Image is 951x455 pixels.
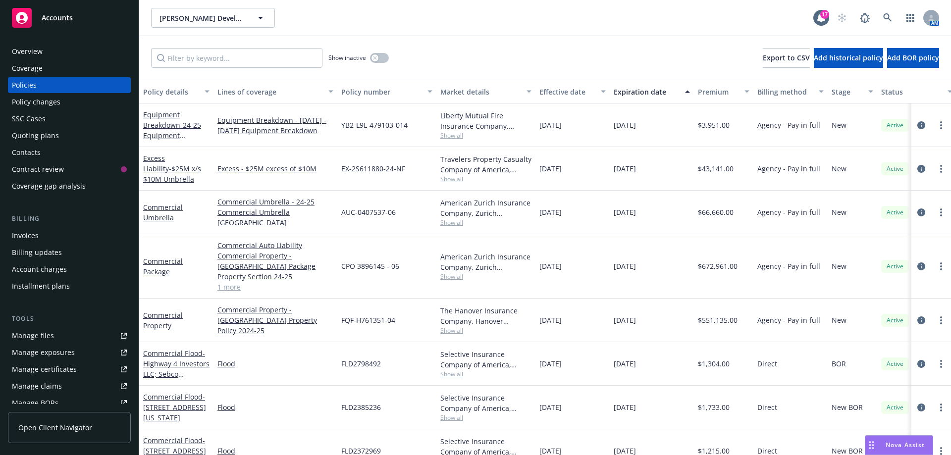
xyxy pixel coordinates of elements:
[757,402,777,412] span: Direct
[832,163,846,174] span: New
[698,315,738,325] span: $551,135.00
[8,77,131,93] a: Policies
[887,48,939,68] button: Add BOR policy
[865,436,878,455] div: Drag to move
[8,345,131,360] a: Manage exposures
[915,206,927,218] a: circleInformation
[832,120,846,130] span: New
[12,77,37,93] div: Policies
[539,120,562,130] span: [DATE]
[217,282,333,292] a: 1 more
[8,228,131,244] a: Invoices
[885,208,905,217] span: Active
[881,87,942,97] div: Status
[698,402,730,412] span: $1,733.00
[440,413,531,422] span: Show all
[935,260,947,272] a: more
[440,252,531,272] div: American Zurich Insurance Company, Zurich Insurance Group
[885,262,905,271] span: Active
[763,48,810,68] button: Export to CSV
[935,314,947,326] a: more
[440,87,521,97] div: Market details
[143,256,183,276] a: Commercial Package
[42,14,73,22] span: Accounts
[12,361,77,377] div: Manage certificates
[820,10,829,19] div: 17
[217,304,333,336] a: Commercial Property - [GEOGRAPHIC_DATA] Property Policy 2024-25
[12,378,62,394] div: Manage claims
[8,378,131,394] a: Manage claims
[832,87,862,97] div: Stage
[8,361,131,377] a: Manage certificates
[614,163,636,174] span: [DATE]
[12,178,86,194] div: Coverage gap analysis
[698,120,730,130] span: $3,951.00
[440,218,531,227] span: Show all
[12,245,62,260] div: Billing updates
[832,207,846,217] span: New
[151,8,275,28] button: [PERSON_NAME] Development Company LLC
[440,393,531,413] div: Selective Insurance Company of America, Selective Insurance Group
[159,13,245,23] span: [PERSON_NAME] Development Company LLC
[935,402,947,413] a: more
[12,94,60,110] div: Policy changes
[440,154,531,175] div: Travelers Property Casualty Company of America, Travelers Insurance
[935,358,947,370] a: more
[8,245,131,260] a: Billing updates
[12,128,59,144] div: Quoting plans
[328,53,366,62] span: Show inactive
[885,164,905,173] span: Active
[614,315,636,325] span: [DATE]
[757,261,820,271] span: Agency - Pay in full
[217,358,333,369] a: Flood
[12,228,39,244] div: Invoices
[8,60,131,76] a: Coverage
[8,44,131,59] a: Overview
[8,278,131,294] a: Installment plans
[8,94,131,110] a: Policy changes
[341,120,408,130] span: YB2-L9L-479103-014
[12,145,41,160] div: Contacts
[698,358,730,369] span: $1,304.00
[614,87,679,97] div: Expiration date
[217,197,333,228] a: Commercial Umbrella - 24-25 Commercial Umbrella [GEOGRAPHIC_DATA]
[915,402,927,413] a: circleInformation
[8,395,131,411] a: Manage BORs
[143,392,206,422] span: - [STREET_ADDRESS][US_STATE]
[143,202,183,222] a: Commercial Umbrella
[341,261,399,271] span: CPO 3896145 - 06
[440,131,531,140] span: Show all
[217,163,333,174] a: Excess - $25M excess of $10M
[698,87,739,97] div: Premium
[694,80,753,103] button: Premium
[18,422,92,433] span: Open Client Navigator
[757,315,820,325] span: Agency - Pay in full
[12,60,43,76] div: Coverage
[539,315,562,325] span: [DATE]
[539,402,562,412] span: [DATE]
[341,402,381,412] span: FLD2385236
[151,48,322,68] input: Filter by keyword...
[935,119,947,131] a: more
[757,207,820,217] span: Agency - Pay in full
[915,358,927,370] a: circleInformation
[8,4,131,32] a: Accounts
[935,206,947,218] a: more
[436,80,535,103] button: Market details
[915,260,927,272] a: circleInformation
[539,261,562,271] span: [DATE]
[535,80,610,103] button: Effective date
[539,358,562,369] span: [DATE]
[935,163,947,175] a: more
[887,53,939,62] span: Add BOR policy
[814,48,883,68] button: Add historical policy
[12,44,43,59] div: Overview
[885,403,905,412] span: Active
[341,358,381,369] span: FLD2798492
[610,80,694,103] button: Expiration date
[539,163,562,174] span: [DATE]
[341,207,396,217] span: AUC-0407537-06
[440,110,531,131] div: Liberty Mutual Fire Insurance Company, Liberty Mutual
[440,370,531,378] span: Show all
